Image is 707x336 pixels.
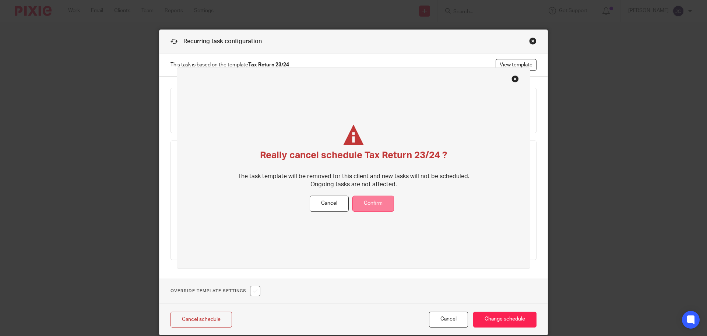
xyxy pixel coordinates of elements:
[429,312,468,328] button: Cancel
[310,196,349,212] button: Cancel
[230,173,477,188] p: The task template will be removed for this client and new tasks will not be scheduled. Ongoing ta...
[170,312,232,328] a: Cancel schedule
[260,150,447,160] span: Really cancel schedule Tax Return 23/24 ?
[170,286,260,296] h1: Override Template Settings
[496,59,537,71] a: View template
[248,62,289,67] strong: Tax Return 23/24
[473,312,537,328] input: Change schedule
[170,37,262,46] h1: Recurring task configuration
[352,196,394,212] button: Confirm
[529,37,537,45] div: Close this dialog window
[170,61,289,69] span: This task is based on the template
